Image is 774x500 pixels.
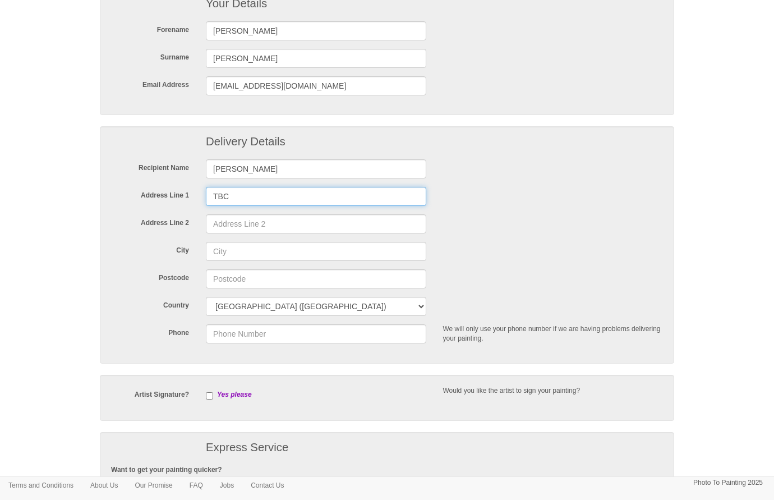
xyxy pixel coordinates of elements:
label: Surname [103,49,197,62]
label: Phone [103,324,197,338]
label: Email Address [103,76,197,90]
a: About Us [82,477,126,494]
input: Phone Number [206,324,426,343]
input: Forename [206,21,426,40]
p: Photo To Painting 2025 [693,477,763,489]
label: Postcode [103,269,197,283]
div: Would you like the artist to sign your painting? [435,386,672,396]
label: Recipient Name [103,159,197,173]
strong: Want to get your painting quicker? [111,466,222,474]
div: We will only use your phone number if we are having problems delivering your painting. [435,324,672,343]
input: Address Line 2 [206,214,426,233]
input: Postcode [206,269,426,288]
label: Address Line 1 [103,187,197,200]
input: Recipient's Name [206,159,426,178]
label: Address Line 2 [103,214,197,228]
a: Jobs [211,477,242,494]
input: City [206,242,426,261]
em: Yes please [217,391,252,398]
label: Artist Signature? [103,386,197,400]
input: Surname [206,49,426,68]
p: Express Service [206,438,663,458]
a: FAQ [181,477,211,494]
label: City [103,242,197,255]
label: Forename [103,21,197,35]
p: Delivery Details [206,132,426,152]
a: Our Promise [126,477,181,494]
label: Country [103,297,197,310]
input: Email Address [206,76,426,95]
input: Address Line 1 [206,187,426,206]
a: Contact Us [242,477,292,494]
